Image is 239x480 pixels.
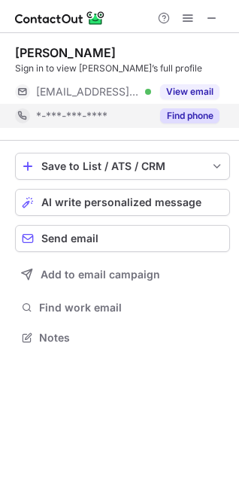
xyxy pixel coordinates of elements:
[15,225,230,252] button: Send email
[160,108,219,123] button: Reveal Button
[15,9,105,27] img: ContactOut v5.3.10
[15,297,230,318] button: Find work email
[41,160,204,172] div: Save to List / ATS / CRM
[160,84,219,99] button: Reveal Button
[41,196,201,208] span: AI write personalized message
[15,189,230,216] button: AI write personalized message
[39,331,224,345] span: Notes
[15,261,230,288] button: Add to email campaign
[15,45,116,60] div: [PERSON_NAME]
[41,269,160,281] span: Add to email campaign
[15,62,230,75] div: Sign in to view [PERSON_NAME]’s full profile
[15,153,230,180] button: save-profile-one-click
[36,85,140,99] span: [EMAIL_ADDRESS][DOMAIN_NAME]
[39,301,224,314] span: Find work email
[15,327,230,348] button: Notes
[41,232,98,245] span: Send email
